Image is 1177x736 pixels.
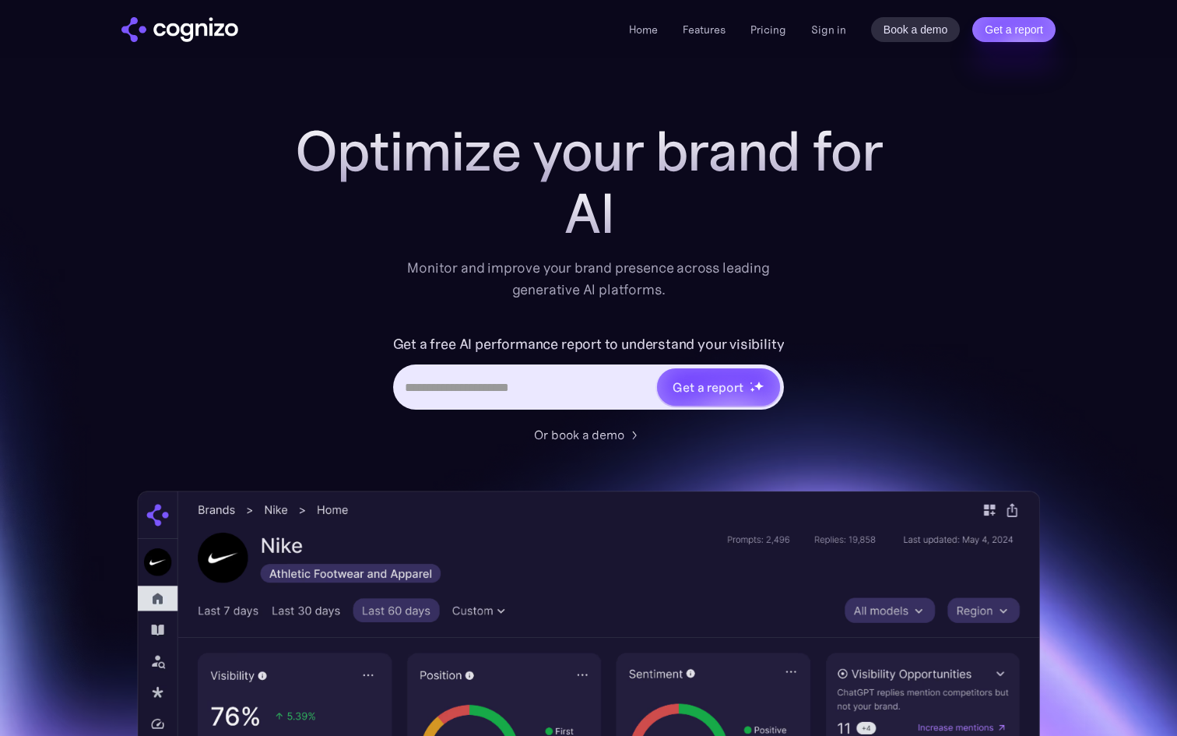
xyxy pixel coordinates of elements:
a: Features [683,23,726,37]
div: Monitor and improve your brand presence across leading generative AI platforms. [397,257,780,301]
img: star [750,382,752,384]
a: home [121,17,238,42]
a: Get a report [972,17,1056,42]
a: Pricing [750,23,786,37]
img: cognizo logo [121,17,238,42]
img: star [754,381,764,391]
img: star [750,387,755,393]
a: Home [629,23,658,37]
a: Get a reportstarstarstar [655,367,782,407]
form: Hero URL Input Form [393,332,785,417]
a: Book a demo [871,17,961,42]
h1: Optimize your brand for [277,120,900,182]
label: Get a free AI performance report to understand your visibility [393,332,785,357]
div: Or book a demo [534,425,624,444]
div: Get a report [673,378,743,396]
div: AI [277,182,900,245]
a: Sign in [811,20,846,39]
a: Or book a demo [534,425,643,444]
